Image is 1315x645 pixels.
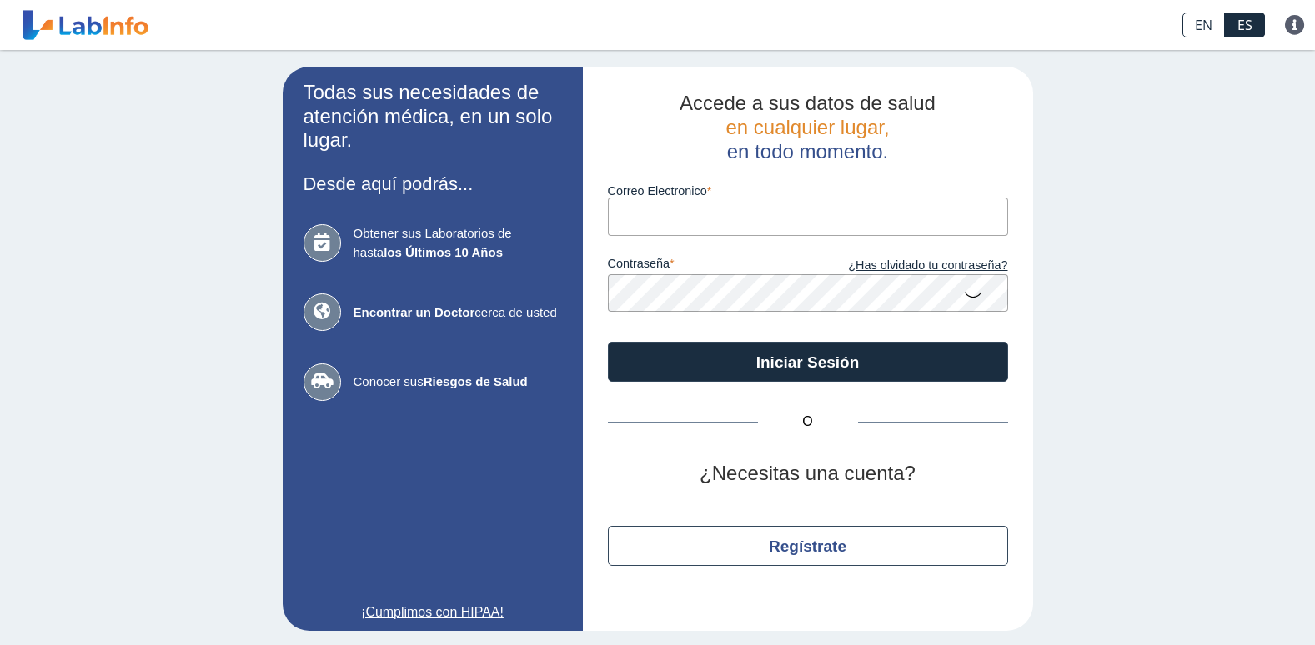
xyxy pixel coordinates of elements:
h3: Desde aquí podrás... [304,173,562,194]
b: los Últimos 10 Años [384,245,503,259]
button: Iniciar Sesión [608,342,1008,382]
span: en todo momento. [727,140,888,162]
button: Regístrate [608,526,1008,566]
label: contraseña [608,257,808,275]
b: Riesgos de Salud [424,374,528,388]
span: cerca de usted [354,303,562,322]
label: Correo Electronico [608,184,1008,197]
span: Conocer sus [354,372,562,392]
span: Accede a sus datos de salud [680,92,936,114]
span: en cualquier lugar, [725,116,889,138]
span: O [758,412,858,432]
a: ¿Has olvidado tu contraseña? [808,257,1008,275]
span: Obtener sus Laboratorios de hasta [354,224,562,262]
a: EN [1182,12,1225,37]
h2: Todas sus necesidades de atención médica, en un solo lugar. [304,81,562,152]
a: ¡Cumplimos con HIPAA! [304,602,562,622]
b: Encontrar un Doctor [354,305,475,319]
h2: ¿Necesitas una cuenta? [608,462,1008,486]
a: ES [1225,12,1265,37]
